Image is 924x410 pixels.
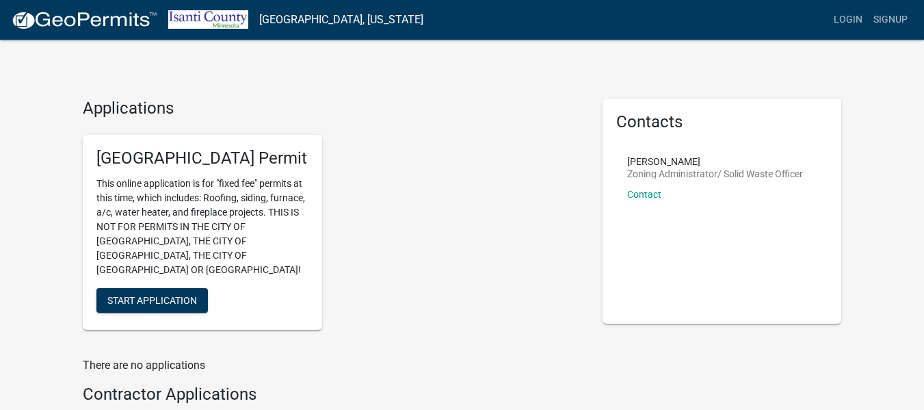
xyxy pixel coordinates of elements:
[83,357,582,374] p: There are no applications
[259,8,423,31] a: [GEOGRAPHIC_DATA], [US_STATE]
[83,99,582,118] h4: Applications
[96,288,208,313] button: Start Application
[868,7,913,33] a: Signup
[83,385,582,410] wm-workflow-list-section: Contractor Applications
[828,7,868,33] a: Login
[96,149,308,168] h5: [GEOGRAPHIC_DATA] Permit
[616,112,828,132] h5: Contacts
[168,10,248,29] img: Isanti County, Minnesota
[96,177,308,277] p: This online application is for "fixed fee" permits at this time, which includes: Roofing, siding,...
[83,385,582,405] h4: Contractor Applications
[627,189,661,200] a: Contact
[627,169,803,179] p: Zoning Administrator/ Solid Waste Officer
[627,157,803,166] p: [PERSON_NAME]
[83,99,582,341] wm-workflow-list-section: Applications
[107,294,197,305] span: Start Application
